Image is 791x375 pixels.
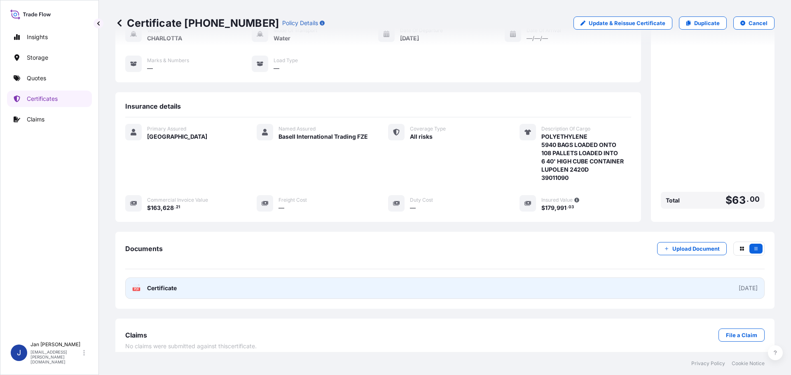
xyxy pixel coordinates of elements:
[718,328,765,342] a: File a Claim
[147,57,189,64] span: Marks & Numbers
[749,19,768,27] p: Cancel
[147,284,177,292] span: Certificate
[125,245,163,253] span: Documents
[557,205,566,211] span: 991
[134,288,139,291] text: PDF
[410,204,416,212] span: —
[27,33,48,41] p: Insights
[589,19,665,27] p: Update & Reissue Certificate
[147,197,208,203] span: Commercial Invoice Value
[163,205,174,211] span: 628
[691,360,725,367] a: Privacy Policy
[278,204,284,212] span: —
[278,197,307,203] span: Freight Cost
[410,126,446,132] span: Coverage Type
[274,64,279,72] span: —
[125,277,765,299] a: PDFCertificate[DATE]
[27,95,58,103] p: Certificates
[567,206,568,209] span: .
[125,331,147,339] span: Claims
[147,126,186,132] span: Primary Assured
[725,195,732,205] span: $
[573,16,672,30] a: Update & Reissue Certificate
[732,360,765,367] a: Cookie Notice
[147,133,207,141] span: [GEOGRAPHIC_DATA]
[657,242,727,255] button: Upload Document
[17,349,21,357] span: J
[733,16,775,30] button: Cancel
[7,91,92,107] a: Certificates
[27,54,48,62] p: Storage
[282,19,318,27] p: Policy Details
[147,205,151,211] span: $
[125,342,257,350] span: No claims were submitted against this certificate .
[161,205,163,211] span: ,
[278,133,368,141] span: Basell International Trading FZE
[274,57,298,64] span: Load Type
[545,205,555,211] span: 179
[541,133,624,182] span: POLYETHYLENE 5940 BAGS LOADED ONTO 108 PALLETS LOADED INTO 6 40' HIGH CUBE CONTAINER LUPOLEN 2420...
[176,206,180,209] span: 21
[147,64,153,72] span: —
[27,74,46,82] p: Quotes
[666,196,680,205] span: Total
[739,284,758,292] div: [DATE]
[555,205,557,211] span: ,
[30,349,82,364] p: [EMAIL_ADDRESS][PERSON_NAME][DOMAIN_NAME]
[174,206,176,209] span: .
[750,197,760,202] span: 00
[541,205,545,211] span: $
[569,206,574,209] span: 03
[125,102,181,110] span: Insurance details
[679,16,727,30] a: Duplicate
[27,115,44,123] p: Claims
[732,195,745,205] span: 63
[7,70,92,86] a: Quotes
[747,197,749,202] span: .
[151,205,161,211] span: 163
[410,197,433,203] span: Duty Cost
[7,111,92,128] a: Claims
[115,16,279,30] p: Certificate [PHONE_NUMBER]
[7,29,92,45] a: Insights
[726,331,757,339] p: File a Claim
[278,126,316,132] span: Named Assured
[541,197,573,203] span: Insured Value
[7,49,92,66] a: Storage
[694,19,720,27] p: Duplicate
[30,341,82,348] p: Jan [PERSON_NAME]
[410,133,433,141] span: All risks
[541,126,590,132] span: Description Of Cargo
[672,245,720,253] p: Upload Document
